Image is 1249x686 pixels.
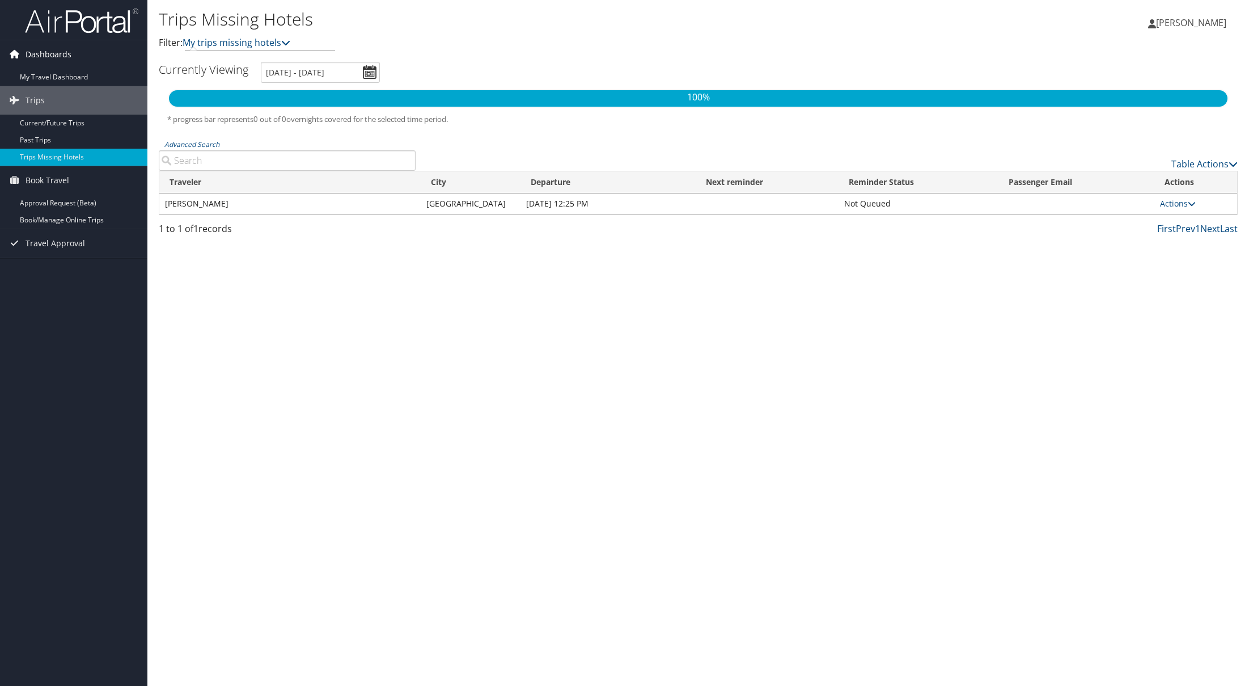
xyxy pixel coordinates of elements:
span: 0 out of 0 [253,114,286,124]
div: 1 to 1 of records [159,222,416,241]
th: Reminder Status [839,171,998,193]
th: Actions [1154,171,1237,193]
td: [DATE] 12:25 PM [520,193,696,214]
p: Filter: [159,36,878,50]
span: Dashboards [26,40,71,69]
p: 100% [169,90,1227,105]
span: [PERSON_NAME] [1156,16,1226,29]
a: [PERSON_NAME] [1148,6,1238,40]
input: [DATE] - [DATE] [261,62,380,83]
th: Departure: activate to sort column descending [520,171,696,193]
a: My trips missing hotels [183,36,290,49]
span: 1 [193,222,198,235]
a: 1 [1195,222,1200,235]
a: Last [1220,222,1238,235]
a: Table Actions [1171,158,1238,170]
th: Next reminder [696,171,839,193]
h3: Currently Viewing [159,62,248,77]
a: First [1157,222,1176,235]
td: Not Queued [839,193,998,214]
span: Travel Approval [26,229,85,258]
span: Trips [26,86,45,115]
th: City: activate to sort column ascending [421,171,520,193]
img: airportal-logo.png [25,7,138,34]
a: Next [1200,222,1220,235]
h1: Trips Missing Hotels [159,7,878,31]
h5: * progress bar represents overnights covered for the selected time period. [167,114,1229,125]
a: Actions [1160,198,1196,209]
input: Advanced Search [159,150,416,171]
td: [GEOGRAPHIC_DATA] [421,193,520,214]
th: Traveler: activate to sort column ascending [159,171,421,193]
a: Prev [1176,222,1195,235]
th: Passenger Email: activate to sort column ascending [998,171,1154,193]
span: Book Travel [26,166,69,195]
td: [PERSON_NAME] [159,193,421,214]
a: Advanced Search [164,140,219,149]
